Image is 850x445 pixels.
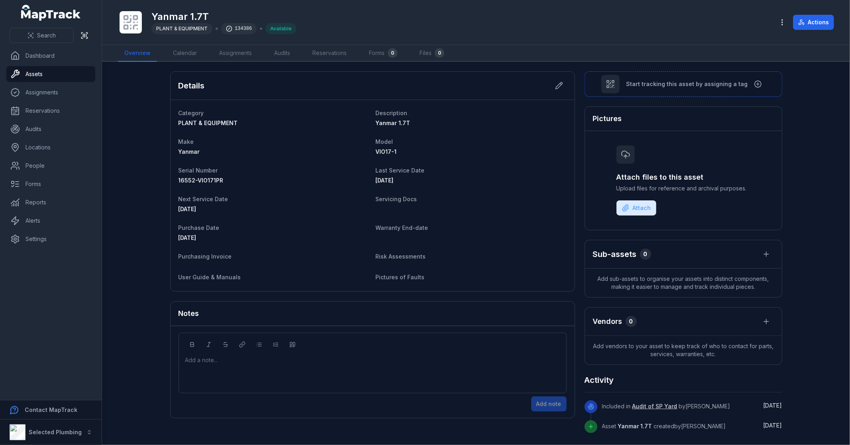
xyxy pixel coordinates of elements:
[593,249,637,260] h2: Sub-assets
[179,308,199,319] h3: Notes
[179,148,200,155] span: Yanmar
[179,234,196,241] span: [DATE]
[376,177,394,184] span: [DATE]
[632,402,677,410] a: Audit of SP Yard
[156,25,208,31] span: PLANT & EQUIPMENT
[376,138,393,145] span: Model
[626,316,637,327] div: 0
[6,139,95,155] a: Locations
[388,48,397,58] div: 0
[151,10,296,23] h1: Yanmar 1.7T
[179,196,228,202] span: Next Service Date
[376,196,417,202] span: Servicing Docs
[179,110,204,116] span: Category
[764,402,782,409] span: [DATE]
[179,253,232,260] span: Purchasing Invoice
[585,374,614,386] h2: Activity
[179,120,238,126] span: PLANT & EQUIPMENT
[618,423,652,429] span: Yanmar 1.7T
[626,80,748,88] span: Start tracking this asset by assigning a tag
[435,48,444,58] div: 0
[616,172,750,183] h3: Attach files to this asset
[6,231,95,247] a: Settings
[593,113,622,124] h3: Pictures
[376,120,410,126] span: Yanmar 1.7T
[376,167,425,174] span: Last Service Date
[6,84,95,100] a: Assignments
[764,422,782,429] span: [DATE]
[179,206,196,212] span: [DATE]
[179,274,241,280] span: User Guide & Manuals
[37,31,56,39] span: Search
[593,316,622,327] h3: Vendors
[363,45,404,62] a: Forms0
[21,5,81,21] a: MapTrack
[376,148,397,155] span: VIO17-1
[764,402,782,409] time: 4/7/2025, 1:19:25 PM
[6,158,95,174] a: People
[265,23,296,34] div: Available
[413,45,451,62] a: Files0
[306,45,353,62] a: Reservations
[6,176,95,192] a: Forms
[118,45,157,62] a: Overview
[6,194,95,210] a: Reports
[179,177,224,184] span: 16552-VIO171PR
[602,403,730,410] span: Included in by [PERSON_NAME]
[585,71,782,97] button: Start tracking this asset by assigning a tag
[179,234,196,241] time: 11/8/2023, 8:00:00 AM
[6,66,95,82] a: Assets
[6,121,95,137] a: Audits
[25,406,77,413] strong: Contact MapTrack
[376,224,428,231] span: Warranty End-date
[179,138,194,145] span: Make
[585,269,782,297] span: Add sub-assets to organise your assets into distinct components, making it easier to manage and t...
[376,177,394,184] time: 6/10/2024, 8:00:00 AM
[6,48,95,64] a: Dashboard
[640,249,651,260] div: 0
[167,45,203,62] a: Calendar
[29,429,82,435] strong: Selected Plumbing
[602,423,726,429] span: Asset created by [PERSON_NAME]
[793,15,834,30] button: Actions
[221,23,257,34] div: 134386
[179,80,205,91] h2: Details
[376,274,425,280] span: Pictures of Faults
[616,200,656,216] button: Attach
[616,184,750,192] span: Upload files for reference and archival purposes.
[213,45,258,62] a: Assignments
[764,422,782,429] time: 1/31/2025, 12:44:29 PM
[585,336,782,365] span: Add vendors to your asset to keep track of who to contact for parts, services, warranties, etc.
[10,28,74,43] button: Search
[376,253,426,260] span: Risk Assessments
[179,167,218,174] span: Serial Number
[268,45,296,62] a: Audits
[6,103,95,119] a: Reservations
[179,224,220,231] span: Purchase Date
[376,110,408,116] span: Description
[6,213,95,229] a: Alerts
[179,206,196,212] time: 12/10/2024, 8:00:00 AM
